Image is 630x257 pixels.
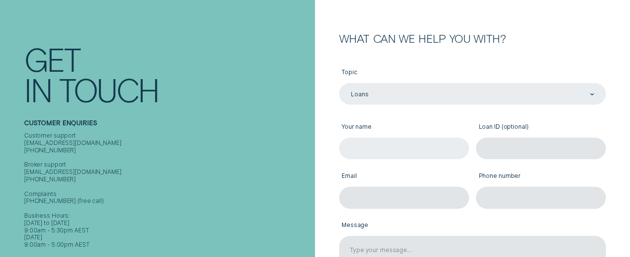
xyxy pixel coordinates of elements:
[476,117,606,138] label: Loan ID (optional)
[24,44,80,74] div: Get
[339,117,469,138] label: Your name
[59,74,158,105] div: Touch
[339,216,606,236] label: Message
[476,167,606,187] label: Phone number
[24,74,52,105] div: In
[339,63,606,83] label: Topic
[24,119,312,133] h2: Customer Enquiries
[24,44,312,105] h1: Get In Touch
[351,91,368,98] div: Loans
[24,132,312,249] div: Customer support [EMAIL_ADDRESS][DOMAIN_NAME] [PHONE_NUMBER] Broker support [EMAIL_ADDRESS][DOMAI...
[339,33,606,44] h2: What can we help you with?
[339,167,469,187] label: Email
